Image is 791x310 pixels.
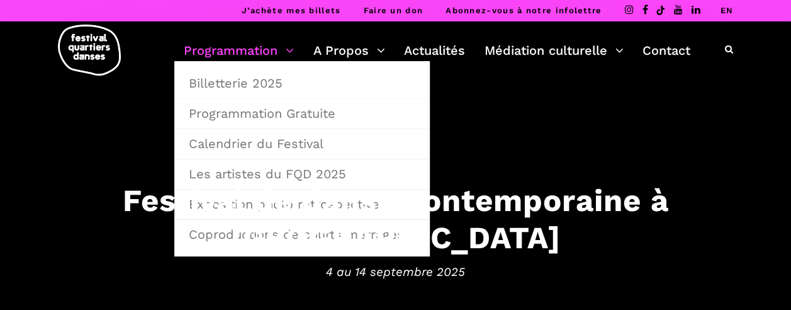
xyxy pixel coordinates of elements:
a: Programmation [184,40,294,61]
img: logo-fqd-med [58,25,121,76]
a: Les artistes du FQD 2025 [181,159,423,188]
a: Médiation culturelle [485,40,624,61]
a: Calendrier du Festival [181,129,423,158]
a: Billetterie 2025 [181,69,423,98]
span: 4 au 14 septembre 2025 [13,262,778,281]
a: Contact [642,40,690,61]
a: J’achète mes billets [241,6,340,15]
a: A Propos [313,40,385,61]
a: EN [720,6,733,15]
a: Faire un don [363,6,423,15]
h3: Festival de danse contemporaine à [GEOGRAPHIC_DATA] [13,182,778,256]
a: Programmation Gratuite [181,99,423,128]
a: Abonnez-vous à notre infolettre [446,6,602,15]
a: Actualités [404,40,465,61]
